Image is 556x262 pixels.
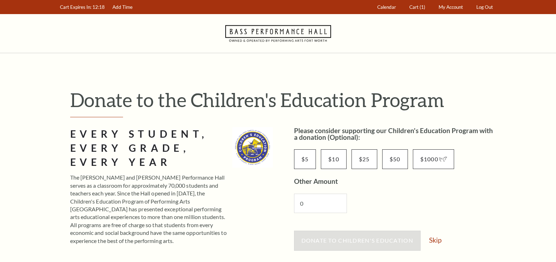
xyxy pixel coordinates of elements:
[70,174,227,245] p: The [PERSON_NAME] and [PERSON_NAME] Performance Hall serves as a classroom for approximately 70,0...
[294,177,338,185] label: Other Amount
[70,127,227,169] h2: Every Student, Every Grade, Every Year
[420,4,425,10] span: (1)
[301,237,413,244] span: Donate to Children's Education
[70,88,497,111] h1: Donate to the Children's Education Program
[429,237,441,243] a: Skip
[377,4,396,10] span: Calendar
[294,126,493,141] label: Please consider supporting our Children's Education Program with a donation (Optional):
[294,231,421,250] button: Donate to Children's Education
[352,149,377,169] input: $25
[382,149,408,169] input: $50
[109,0,136,14] a: Add Time
[321,149,347,169] input: $10
[60,4,91,10] span: Cart Expires In:
[473,0,496,14] a: Log Out
[413,149,454,169] input: $1000
[409,4,418,10] span: Cart
[294,149,316,169] input: $5
[232,127,273,168] img: cep_logo_2022_standard_335x335.jpg
[374,0,399,14] a: Calendar
[406,0,428,14] a: Cart (1)
[439,4,463,10] span: My Account
[435,0,466,14] a: My Account
[92,4,105,10] span: 12:18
